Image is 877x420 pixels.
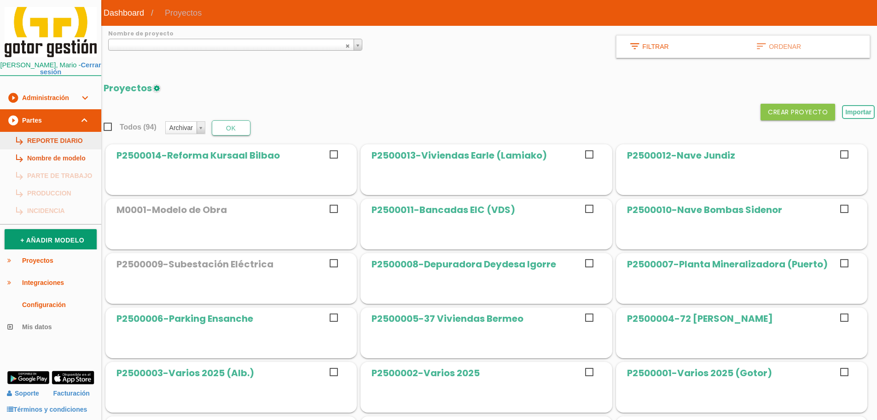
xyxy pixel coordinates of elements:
[14,167,23,184] i: subdirectory_arrow_right
[7,371,50,385] img: google-play.png
[169,122,193,134] span: Archivar
[79,87,90,109] i: expand_more
[627,258,828,271] span: P2500007-Planta Mineralizadora (Puerto)
[5,229,97,251] a: + Añadir modelo
[105,144,357,167] a: P2500014-Reforma Kursaal Bilbao
[372,203,515,216] span: P2500011-Bancadas EIC (VDS)
[14,202,23,219] i: subdirectory_arrow_right
[14,184,23,202] i: subdirectory_arrow_right
[627,312,773,325] span: P2500004-72 [PERSON_NAME]
[105,199,357,221] a: M0001-Modelo de Obra
[105,308,357,330] a: P2500006-Parking Ensanche
[108,30,362,37] label: Nombre de proyecto
[372,258,556,271] span: P2500008-Depuradora Deydesa Igorre
[40,61,101,76] a: Cerrar sesión
[104,121,157,133] span: Todos (94)
[754,35,859,58] div: Ordenar
[616,308,867,330] a: P2500004-72 [PERSON_NAME]
[7,390,39,397] a: Soporte
[761,104,837,120] a: CREAR PROYECTO
[360,144,612,167] a: P2500013-Viviendas Earle (Lamiako)
[360,253,612,276] a: P2500008-Depuradora Deydesa Igorre
[627,35,732,58] div: Filtrar
[842,105,875,119] button: Importar
[7,406,87,413] a: Términos y condiciones
[104,83,875,93] h2: Proyectos
[116,203,227,216] span: M0001-Modelo de Obra
[372,149,547,162] span: P2500013-Viviendas Earle (Lamiako)
[116,312,253,325] span: P2500006-Parking Ensanche
[14,132,23,149] i: subdirectory_arrow_right
[616,199,867,221] a: P2500010-Nave Bombas Sidenor
[360,308,612,330] a: P2500005-37 Viviendas Bermeo
[158,1,209,24] span: Proyectos
[116,258,273,271] span: P2500009-Subestación Eléctrica
[627,203,782,216] span: P2500010-Nave Bombas Sidenor
[627,41,642,53] i: filter_list
[53,385,90,402] a: Facturación
[166,122,205,134] a: Archivar
[212,120,250,135] button: OK
[5,7,97,57] img: itcons-logo
[627,367,772,379] span: P2500001-Varios 2025 (Gotor)
[152,84,161,93] img: Tipos de órdenes
[627,149,735,162] span: P2500012-Nave Jundiz
[7,87,18,109] i: play_circle_filled
[372,367,480,379] span: P2500002-Varios 2025
[7,109,18,131] i: play_circle_filled
[360,199,612,221] a: P2500011-Bancadas EIC (VDS)
[105,362,357,385] a: P2500003-Varios 2025 (Alb.)
[616,362,867,385] a: P2500001-Varios 2025 (Gotor)
[52,371,94,385] img: app-store.png
[14,149,23,167] i: subdirectory_arrow_right
[79,109,90,131] i: expand_more
[372,312,523,325] span: P2500005-37 Viviendas Bermeo
[116,149,280,162] span: P2500014-Reforma Kursaal Bilbao
[616,35,743,58] a: filter_listFiltrar
[743,35,870,58] a: sortOrdenar
[360,362,612,385] a: P2500002-Varios 2025
[754,41,769,53] i: sort
[616,144,867,167] a: P2500012-Nave Jundiz
[761,104,835,120] button: CREAR PROYECTO
[616,253,867,276] a: P2500007-Planta Mineralizadora (Puerto)
[116,367,254,379] span: P2500003-Varios 2025 (Alb.)
[105,253,357,276] a: P2500009-Subestación Eléctrica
